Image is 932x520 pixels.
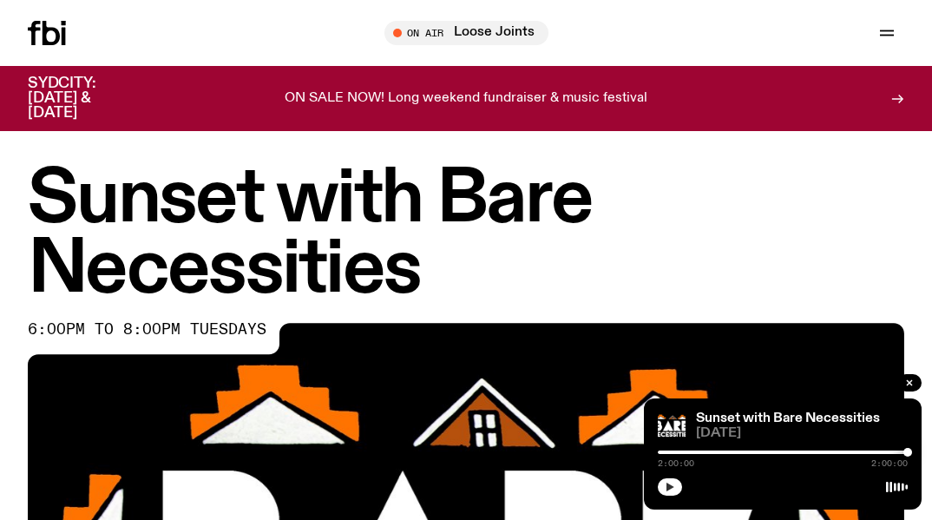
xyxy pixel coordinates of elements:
[696,411,880,425] a: Sunset with Bare Necessities
[871,459,908,468] span: 2:00:00
[285,91,647,107] p: ON SALE NOW! Long weekend fundraiser & music festival
[28,76,139,121] h3: SYDCITY: [DATE] & [DATE]
[28,323,266,337] span: 6:00pm to 8:00pm tuesdays
[384,21,548,45] button: On AirLoose Joints
[658,459,694,468] span: 2:00:00
[696,427,908,440] span: [DATE]
[28,165,904,306] h1: Sunset with Bare Necessities
[658,412,686,440] img: Bare Necessities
